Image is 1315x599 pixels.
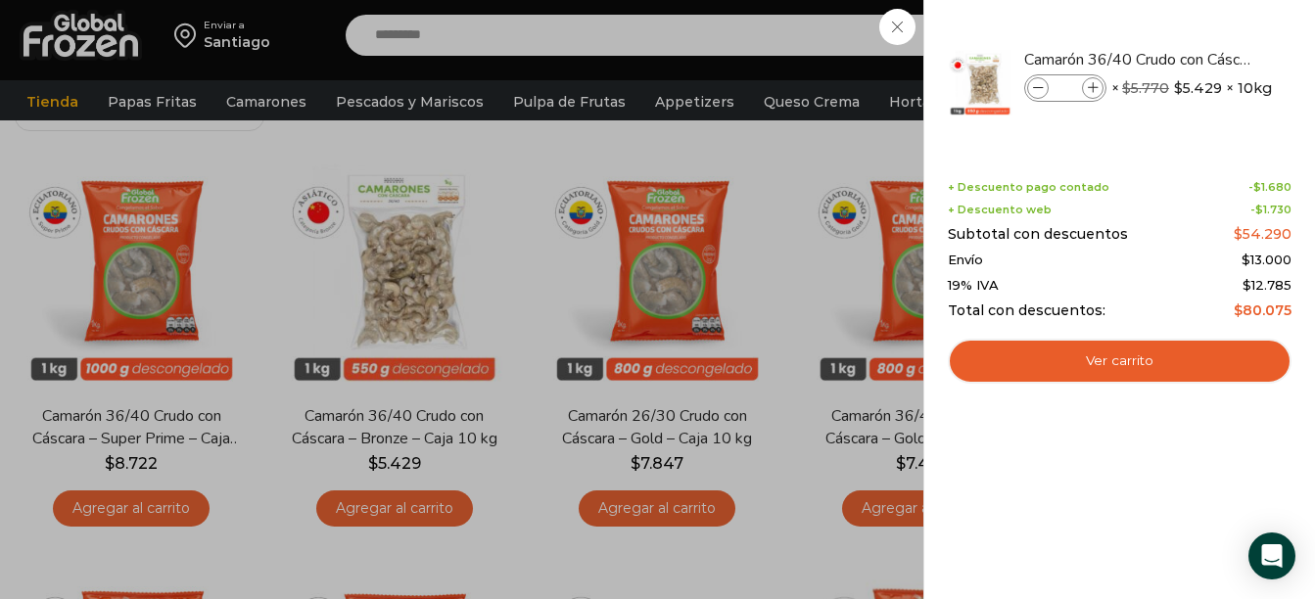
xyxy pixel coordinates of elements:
[1248,532,1295,579] div: Open Intercom Messenger
[1243,277,1292,293] span: 12.785
[1051,77,1080,99] input: Product quantity
[948,204,1052,216] span: + Descuento web
[1122,79,1131,97] span: $
[948,278,999,294] span: 19% IVA
[1234,225,1292,243] bdi: 54.290
[1242,252,1292,267] bdi: 13.000
[1243,277,1251,293] span: $
[1255,203,1292,216] bdi: 1.730
[1234,225,1243,243] span: $
[948,339,1292,384] a: Ver carrito
[948,226,1128,243] span: Subtotal con descuentos
[1122,79,1169,97] bdi: 5.770
[1255,203,1263,216] span: $
[1174,78,1183,98] span: $
[1253,180,1292,194] bdi: 1.680
[1111,74,1272,102] span: × × 10kg
[1250,204,1292,216] span: -
[1248,181,1292,194] span: -
[1174,78,1222,98] bdi: 5.429
[948,181,1109,194] span: + Descuento pago contado
[1242,252,1250,267] span: $
[1234,301,1292,319] bdi: 80.075
[1234,301,1243,319] span: $
[948,302,1105,319] span: Total con descuentos:
[948,253,983,268] span: Envío
[1024,49,1257,70] a: Camarón 36/40 Crudo con Cáscara - Bronze - Caja 10 kg
[1253,180,1261,194] span: $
